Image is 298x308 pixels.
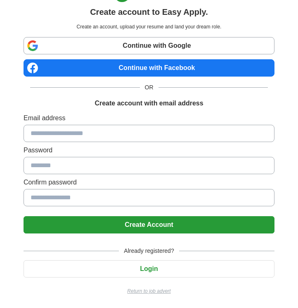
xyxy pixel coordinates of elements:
[95,98,203,108] h1: Create account with email address
[24,59,274,77] a: Continue with Facebook
[24,265,274,272] a: Login
[24,287,274,295] a: Return to job advert
[24,113,274,123] label: Email address
[24,177,274,187] label: Confirm password
[119,247,179,255] span: Already registered?
[24,216,274,233] button: Create Account
[25,23,273,30] p: Create an account, upload your resume and land your dream role.
[90,6,208,18] h1: Create account to Easy Apply.
[24,145,274,155] label: Password
[140,83,158,92] span: OR
[24,37,274,54] a: Continue with Google
[24,260,274,278] button: Login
